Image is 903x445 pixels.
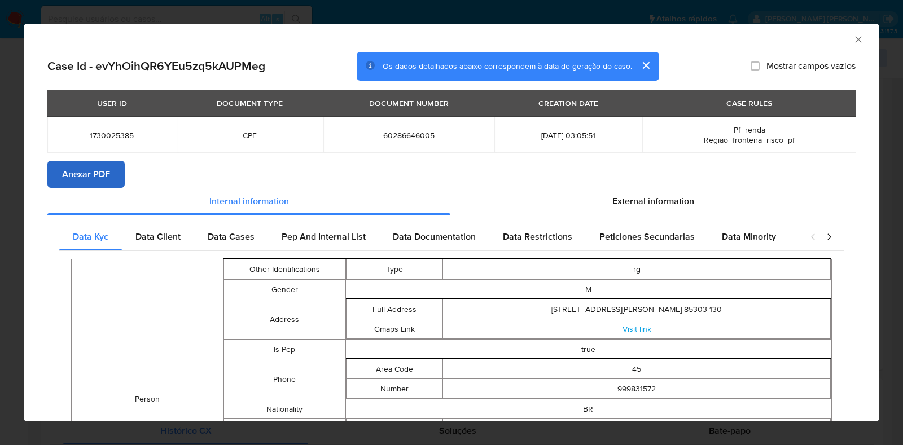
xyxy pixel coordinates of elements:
[632,52,659,79] button: cerrar
[623,323,651,334] a: Visit link
[443,419,831,439] td: CPF
[345,399,831,419] td: BR
[282,230,366,243] span: Pep And Internal List
[208,230,255,243] span: Data Cases
[393,230,476,243] span: Data Documentation
[346,319,443,339] td: Gmaps Link
[224,359,345,399] td: Phone
[345,340,831,359] td: true
[766,60,856,72] span: Mostrar campos vazios
[508,130,629,140] span: [DATE] 03:05:51
[612,195,694,208] span: External information
[503,230,572,243] span: Data Restrictions
[853,34,863,44] button: Fechar a janela
[346,299,443,319] td: Full Address
[47,59,265,73] h2: Case Id - evYhOihQR6YEu5zq5kAUPMeg
[734,124,765,135] span: Pf_renda
[90,94,134,113] div: USER ID
[224,280,345,299] td: Gender
[47,161,125,188] button: Anexar PDF
[224,259,345,280] td: Other Identifications
[337,130,481,140] span: 60286646005
[24,24,879,421] div: closure-recommendation-modal
[210,94,290,113] div: DOCUMENT TYPE
[443,299,831,319] td: [STREET_ADDRESS][PERSON_NAME] 85303-130
[224,399,345,419] td: Nationality
[362,94,455,113] div: DOCUMENT NUMBER
[443,259,831,279] td: rg
[61,130,163,140] span: 1730025385
[346,259,443,279] td: Type
[73,230,108,243] span: Data Kyc
[346,359,443,379] td: Area Code
[135,230,181,243] span: Data Client
[209,195,289,208] span: Internal information
[532,94,605,113] div: CREATION DATE
[383,60,632,72] span: Os dados detalhados abaixo correspondem à data de geração do caso.
[720,94,779,113] div: CASE RULES
[443,359,831,379] td: 45
[751,61,760,71] input: Mostrar campos vazios
[345,280,831,299] td: M
[190,130,310,140] span: CPF
[443,379,831,399] td: 999831572
[704,134,795,146] span: Regiao_fronteira_risco_pf
[224,340,345,359] td: Is Pep
[224,299,345,340] td: Address
[599,230,695,243] span: Peticiones Secundarias
[47,188,856,215] div: Detailed info
[722,230,776,243] span: Data Minority
[62,162,110,187] span: Anexar PDF
[346,419,443,439] td: Type
[59,223,799,250] div: Detailed internal info
[346,379,443,399] td: Number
